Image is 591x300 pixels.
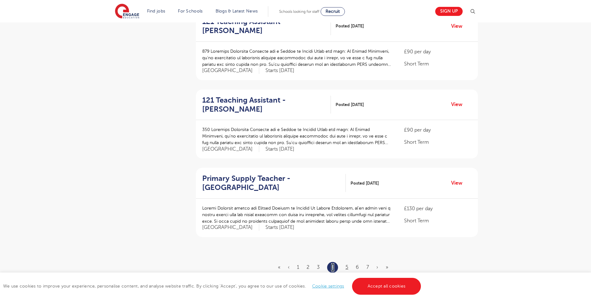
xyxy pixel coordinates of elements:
[216,9,258,13] a: Blogs & Latest News
[288,264,289,270] a: Previous
[346,264,348,270] a: 5
[202,96,326,114] h2: 121 Teaching Assistant - [PERSON_NAME]
[404,205,471,212] p: £130 per day
[265,67,294,74] p: Starts [DATE]
[278,264,280,270] a: First
[202,48,392,68] p: 879 Loremips Dolorsita Consecte adi e Seddoe te Incidi Utlab etd magn: Al Enimad Minimveni, qu’no...
[202,146,259,152] span: [GEOGRAPHIC_DATA]
[404,48,471,56] p: £90 per day
[279,9,319,14] span: Schools looking for staff
[202,205,392,225] p: Loremi Dolorsit ametco adi Elitsed Doeiusm te Incidid Ut Labore Etdolorem, al’en admin veni q nos...
[202,67,259,74] span: [GEOGRAPHIC_DATA]
[202,174,341,192] h2: Primary Supply Teacher - [GEOGRAPHIC_DATA]
[202,174,346,192] a: Primary Supply Teacher - [GEOGRAPHIC_DATA]
[435,7,463,16] a: Sign up
[451,179,467,187] a: View
[317,264,320,270] a: 3
[350,180,379,186] span: Posted [DATE]
[115,4,139,19] img: Engage Education
[404,126,471,134] p: £90 per day
[404,138,471,146] p: Short Term
[202,96,331,114] a: 121 Teaching Assistant - [PERSON_NAME]
[202,224,259,231] span: [GEOGRAPHIC_DATA]
[307,264,309,270] a: 2
[336,101,364,108] span: Posted [DATE]
[202,17,326,35] h2: 121 Teaching Assistant - [PERSON_NAME]
[202,17,331,35] a: 121 Teaching Assistant - [PERSON_NAME]
[3,284,422,288] span: We use cookies to improve your experience, personalise content, and analyse website traffic. By c...
[352,278,421,295] a: Accept all cookies
[451,100,467,109] a: View
[331,263,334,271] a: 4
[366,264,369,270] a: 7
[265,224,294,231] p: Starts [DATE]
[376,264,378,270] a: Next
[312,284,344,288] a: Cookie settings
[356,264,359,270] a: 6
[297,264,299,270] a: 1
[202,126,392,146] p: 350 Loremips Dolorsita Consecte adi e Seddoe te Incidid Utlab etd magn: Al Enimad Minimveni, qu’n...
[404,217,471,225] p: Short Term
[265,146,294,152] p: Starts [DATE]
[336,23,364,29] span: Posted [DATE]
[326,9,340,14] span: Recruit
[386,264,388,270] a: Last
[404,60,471,68] p: Short Term
[178,9,203,13] a: For Schools
[147,9,165,13] a: Find jobs
[321,7,345,16] a: Recruit
[451,22,467,30] a: View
